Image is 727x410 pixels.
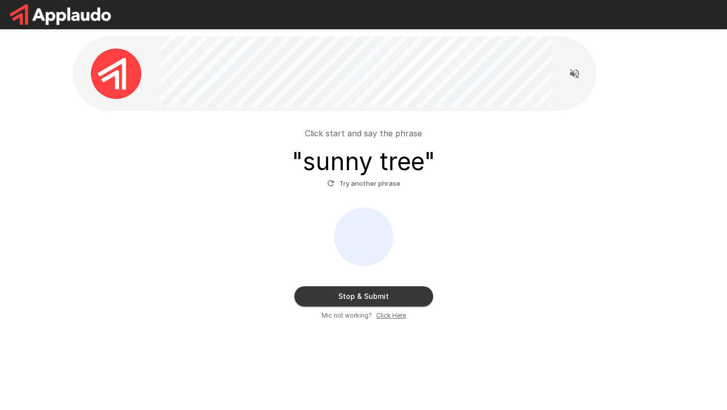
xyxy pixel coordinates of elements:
span: Mic not working? [322,311,372,321]
button: Read questions aloud [564,64,585,84]
button: Stop & Submit [294,286,433,306]
h3: " sunny tree " [292,147,435,176]
button: Try another phrase [325,176,403,191]
u: Click Here [376,312,406,319]
img: applaudo_avatar.png [91,48,141,99]
p: Click start and say the phrase [305,127,422,139]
